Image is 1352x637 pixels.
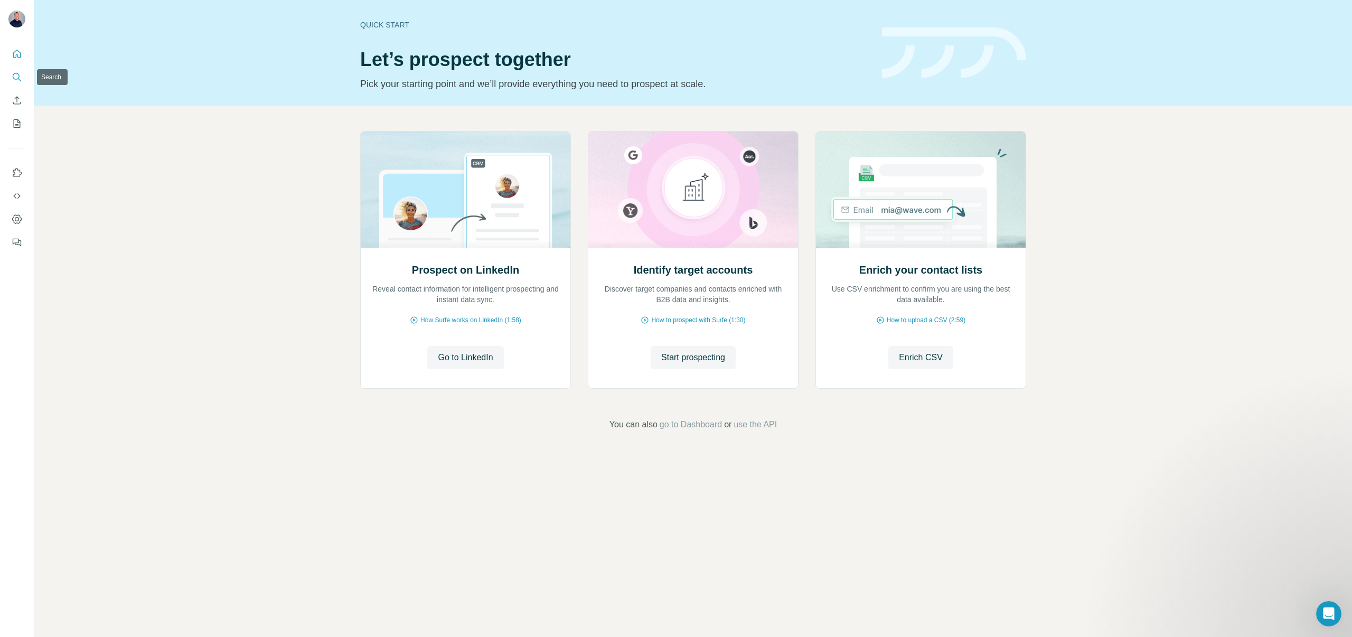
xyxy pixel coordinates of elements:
button: Feedback [8,233,25,252]
img: Avatar [8,11,25,27]
button: go to Dashboard [660,418,722,431]
img: banner [882,27,1026,79]
h1: Let’s prospect together [360,49,869,70]
button: use the API [734,418,777,431]
h2: Prospect on LinkedIn [412,263,519,277]
h2: Identify target accounts [634,263,753,277]
span: How to upload a CSV (2:59) [887,315,965,325]
button: Go to LinkedIn [427,346,503,369]
span: Start prospecting [661,351,725,364]
button: My lists [8,114,25,133]
button: Enrich CSV [8,91,25,110]
span: How to prospect with Surfe (1:30) [651,315,745,325]
img: Identify target accounts [588,132,799,248]
span: You can also [609,418,658,431]
button: Dashboard [8,210,25,229]
span: or [724,418,731,431]
img: Enrich your contact lists [815,132,1026,248]
div: Quick start [360,20,869,30]
img: Prospect on LinkedIn [360,132,571,248]
button: Enrich CSV [888,346,953,369]
p: Reveal contact information for intelligent prospecting and instant data sync. [371,284,560,305]
span: Go to LinkedIn [438,351,493,364]
button: Start prospecting [651,346,736,369]
p: Pick your starting point and we’ll provide everything you need to prospect at scale. [360,77,869,91]
p: Discover target companies and contacts enriched with B2B data and insights. [599,284,787,305]
iframe: Intercom live chat [1316,601,1341,626]
p: Use CSV enrichment to confirm you are using the best data available. [827,284,1015,305]
button: Use Surfe on LinkedIn [8,163,25,182]
button: Use Surfe API [8,186,25,205]
span: How Surfe works on LinkedIn (1:58) [420,315,521,325]
span: Enrich CSV [899,351,943,364]
button: Search [8,68,25,87]
h2: Enrich your contact lists [859,263,982,277]
button: Quick start [8,44,25,63]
